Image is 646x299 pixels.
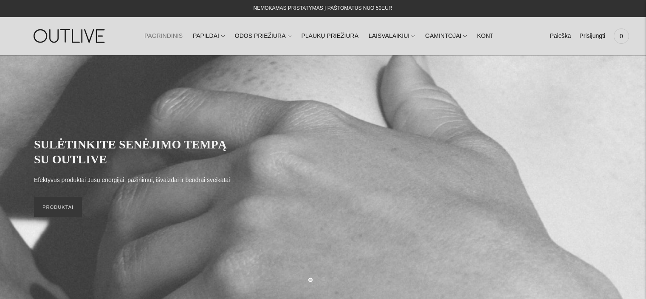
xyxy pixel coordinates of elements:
a: Prisijungti [579,27,605,46]
a: PLAUKŲ PRIEŽIŪRA [301,27,358,46]
button: Move carousel to slide 1 [308,278,313,282]
a: 0 [614,27,629,46]
a: LAISVALAIKIUI [369,27,415,46]
h2: SULĖTINKITE SENĖJIMO TEMPĄ SU OUTLIVE [34,137,238,167]
img: OUTLIVE [17,21,123,51]
p: Efektyvūs produktai Jūsų energijai, pažinimui, išvaizdai ir bendrai sveikatai [34,175,230,185]
a: ODOS PRIEŽIŪRA [235,27,291,46]
a: Paieška [550,27,571,46]
button: Move carousel to slide 2 [321,277,325,281]
a: GAMINTOJAI [425,27,467,46]
a: PAGRINDINIS [144,27,183,46]
div: NEMOKAMAS PRISTATYMAS Į PAŠTOMATUS NUO 50EUR [254,3,392,14]
a: PRODUKTAI [34,197,82,217]
a: KONTAKTAI [477,27,510,46]
button: Move carousel to slide 3 [333,277,338,281]
a: PAPILDAI [193,27,225,46]
span: 0 [615,30,627,42]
